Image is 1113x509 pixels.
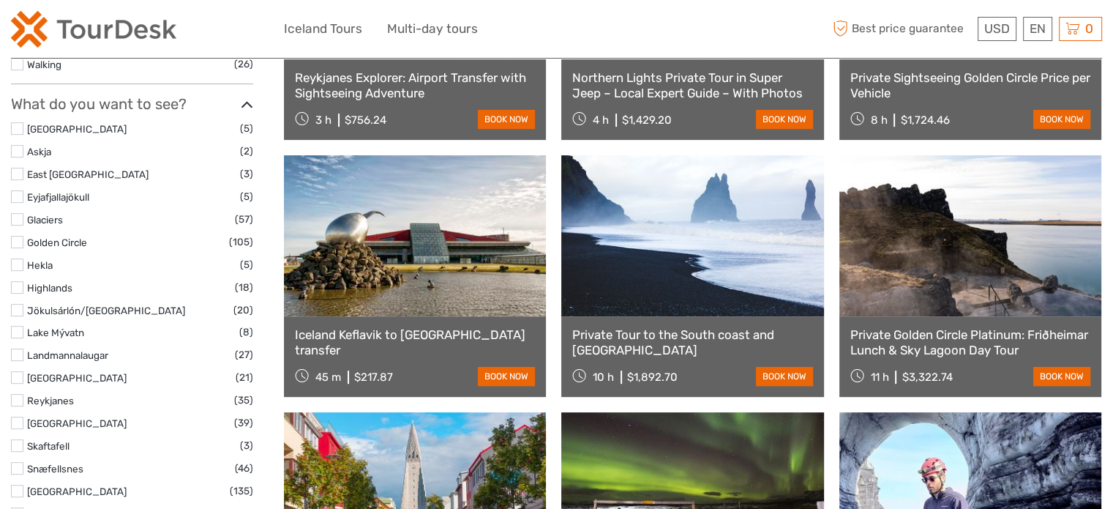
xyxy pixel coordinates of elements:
[850,327,1090,357] a: Private Golden Circle Platinum: Friðheimar Lunch & Sky Lagoon Day Tour
[240,256,253,273] span: (5)
[27,191,89,203] a: Eyjafjallajökull
[27,214,63,226] a: Glaciers
[27,395,74,406] a: Reykjanes
[234,392,253,409] span: (35)
[234,56,253,73] span: (26)
[235,346,253,363] span: (27)
[27,349,108,361] a: Landmannalaugar
[11,95,253,113] h3: What do you want to see?
[27,123,127,135] a: [GEOGRAPHIC_DATA]
[870,114,887,127] span: 8 h
[27,59,61,70] a: Walking
[295,327,535,357] a: Iceland Keflavik to [GEOGRAPHIC_DATA] transfer
[233,302,253,319] span: (20)
[478,110,535,129] a: book now
[240,437,253,454] span: (3)
[593,371,614,384] span: 10 h
[27,146,51,157] a: Askja
[27,440,70,452] a: Skaftafell
[315,114,331,127] span: 3 h
[1023,17,1052,41] div: EN
[284,18,362,40] a: Iceland Tours
[27,486,127,497] a: [GEOGRAPHIC_DATA]
[387,18,478,40] a: Multi-day tours
[572,70,812,100] a: Northern Lights Private Tour in Super Jeep – Local Expert Guide – With Photos
[1033,367,1090,386] a: book now
[27,417,127,429] a: [GEOGRAPHIC_DATA]
[236,369,253,386] span: (21)
[593,114,609,127] span: 4 h
[27,168,149,180] a: East [GEOGRAPHIC_DATA]
[829,17,974,41] span: Best price guarantee
[756,110,813,129] a: book now
[235,211,253,228] span: (57)
[239,324,253,341] span: (8)
[870,371,888,384] span: 11 h
[240,143,253,160] span: (2)
[984,21,1010,36] span: USD
[354,371,393,384] div: $217.87
[622,114,672,127] div: $1,429.20
[27,282,72,294] a: Highlands
[11,11,176,48] img: 2254-3441b4b5-4e5f-4d00-b396-31f1d84a6ebf_logo_small.png
[27,463,83,475] a: Snæfellsnes
[235,279,253,296] span: (18)
[902,371,952,384] div: $3,322.74
[168,23,186,40] button: Open LiveChat chat widget
[295,70,535,100] a: Reykjanes Explorer: Airport Transfer with Sightseeing Adventure
[229,234,253,250] span: (105)
[572,327,812,357] a: Private Tour to the South coast and [GEOGRAPHIC_DATA]
[27,305,185,316] a: Jökulsárlón/[GEOGRAPHIC_DATA]
[756,367,813,386] a: book now
[478,367,535,386] a: book now
[27,372,127,384] a: [GEOGRAPHIC_DATA]
[27,259,53,271] a: Hekla
[240,120,253,137] span: (5)
[1083,21,1095,36] span: 0
[27,327,84,338] a: Lake Mývatn
[850,70,1090,100] a: Private Sightseeing Golden Circle Price per Vehicle
[27,237,87,248] a: Golden Circle
[900,114,949,127] div: $1,724.46
[20,26,165,37] p: We're away right now. Please check back later!
[345,114,386,127] div: $756.24
[240,188,253,205] span: (5)
[240,166,253,182] span: (3)
[627,371,678,384] div: $1,892.70
[230,483,253,499] span: (135)
[235,460,253,477] span: (46)
[1033,110,1090,129] a: book now
[234,415,253,431] span: (39)
[315,371,341,384] span: 45 m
